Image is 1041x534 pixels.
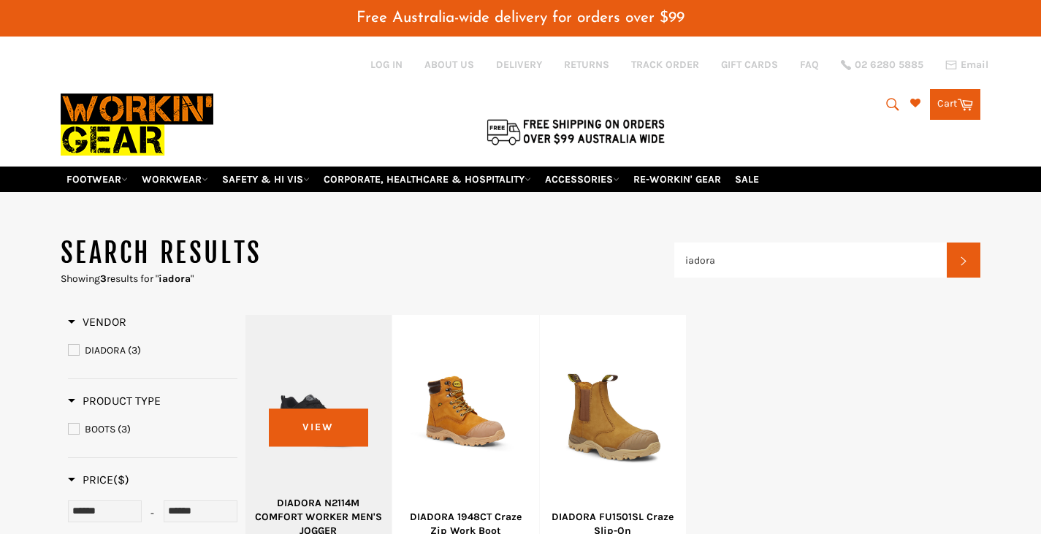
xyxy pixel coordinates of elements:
[61,83,213,166] img: Workin Gear leaders in Workwear, Safety Boots, PPE, Uniforms. Australia's No.1 in Workwear
[841,60,923,70] a: 02 6280 5885
[496,58,542,72] a: DELIVERY
[136,167,214,192] a: WORKWEAR
[729,167,765,192] a: SALE
[61,167,134,192] a: FOOTWEAR
[631,58,699,72] a: TRACK ORDER
[945,59,988,71] a: Email
[159,272,191,285] strong: iadora
[85,344,126,356] span: DIADORA
[61,272,674,286] p: Showing results for " "
[142,500,164,527] div: -
[68,343,237,359] a: DIADORA
[930,89,980,120] a: Cart
[318,167,537,192] a: CORPORATE, HEALTHCARE & HOSPITALITY
[216,167,316,192] a: SAFETY & HI VIS
[68,473,129,487] h3: Price($)
[721,58,778,72] a: GIFT CARDS
[68,500,142,522] input: Min Price
[61,235,674,272] h1: Search results
[564,58,609,72] a: RETURNS
[424,58,474,72] a: ABOUT US
[113,473,129,487] span: ($)
[68,473,129,487] span: Price
[356,10,685,26] span: Free Australia-wide delivery for orders over $99
[628,167,727,192] a: RE-WORKIN' GEAR
[128,344,141,356] span: (3)
[68,394,161,408] h3: Product Type
[370,58,403,71] a: Log in
[484,116,667,147] img: Flat $9.95 shipping Australia wide
[539,167,625,192] a: ACCESSORIES
[800,58,819,72] a: FAQ
[118,423,131,435] span: (3)
[100,272,107,285] strong: 3
[85,423,115,435] span: BOOTS
[68,315,126,329] h3: Vendor
[68,422,237,438] a: BOOTS
[855,60,923,70] span: 02 6280 5885
[961,60,988,70] span: Email
[674,243,947,278] input: Search
[164,500,237,522] input: Max Price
